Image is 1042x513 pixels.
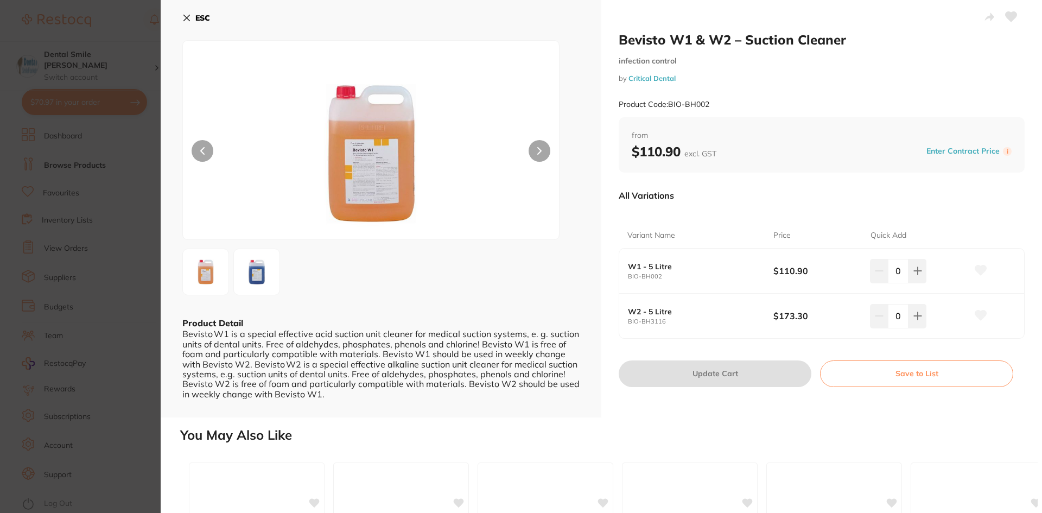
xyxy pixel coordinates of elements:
img: cGc [237,252,276,292]
small: BIO-BH002 [628,273,773,280]
b: W1 - 5 Litre [628,262,759,271]
h2: Bevisto W1 & W2 – Suction Cleaner [619,31,1025,48]
p: Variant Name [627,230,675,241]
p: Quick Add [871,230,906,241]
button: Enter Contract Price [923,146,1003,156]
small: BIO-BH3116 [628,318,773,325]
div: message notification from Restocq, Just now. Hi Dennis, This month, AB Orthodontics is offering 3... [16,16,201,207]
img: cGc [186,252,225,292]
b: $110.90 [773,265,861,277]
small: Product Code: BIO-BH002 [619,100,709,109]
span: from [632,130,1012,141]
label: i [1003,147,1012,156]
img: Profile image for Restocq [24,26,42,43]
div: Hi [PERSON_NAME], [47,23,193,34]
b: W2 - 5 Litre [628,307,759,316]
p: Price [773,230,791,241]
b: $110.90 [632,143,716,160]
button: ESC [182,9,210,27]
button: Save to List [820,360,1013,387]
p: All Variations [619,190,674,201]
button: Update Cart [619,360,811,387]
b: Product Detail [182,318,243,328]
span: excl. GST [684,149,716,159]
div: Bevisto W1 is a special effective acid suction unit cleaner for medical suction systems, e. g. su... [182,329,580,399]
a: Critical Dental [628,74,676,83]
small: by [619,74,1025,83]
b: ESC [195,13,210,23]
p: Message from Restocq, sent Just now [47,191,193,200]
img: cGc [258,68,484,239]
div: Message content [47,23,193,186]
h2: You May Also Like [180,428,1038,443]
b: $173.30 [773,310,861,322]
small: infection control [619,56,1025,66]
